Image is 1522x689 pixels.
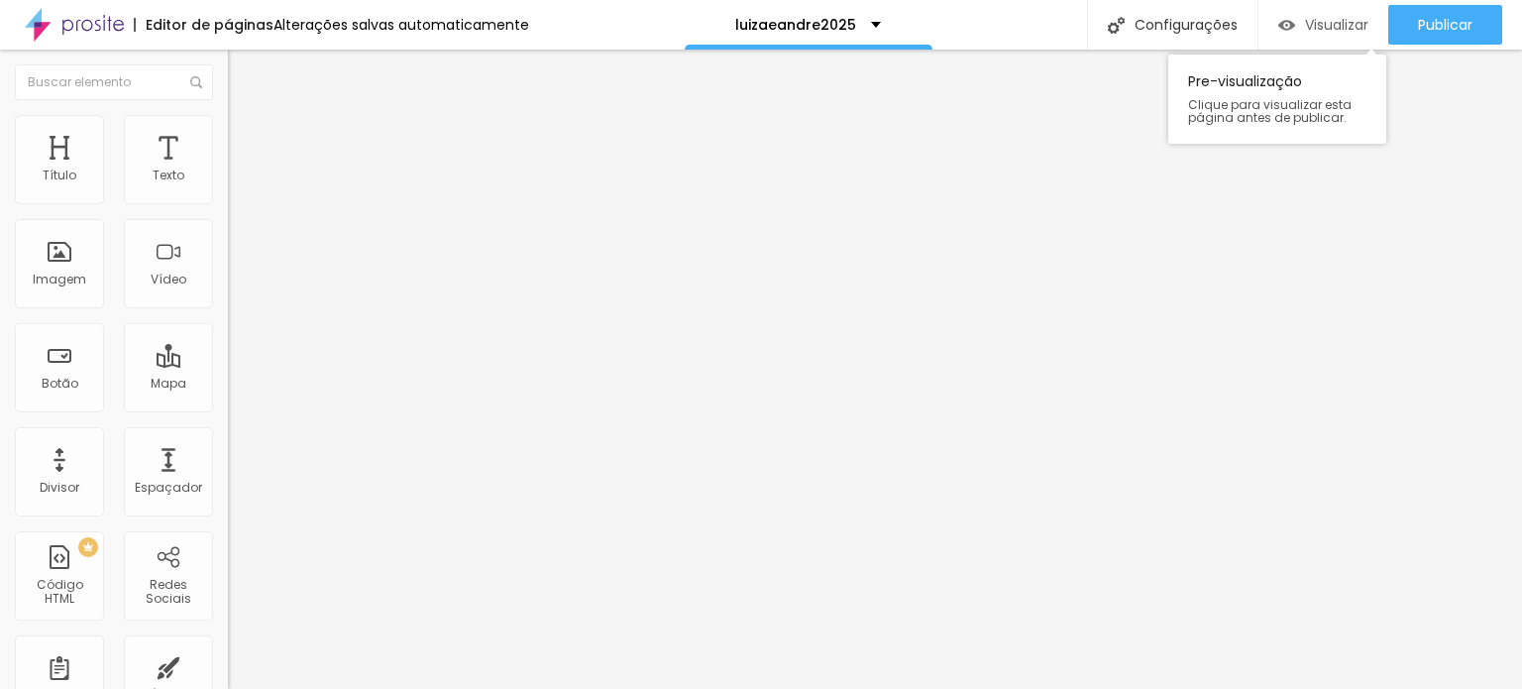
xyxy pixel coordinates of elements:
div: Alterações salvas automaticamente [273,18,529,32]
div: Texto [153,169,184,182]
iframe: Editor [228,50,1522,689]
div: Redes Sociais [129,578,207,607]
div: Imagem [33,273,86,287]
button: Visualizar [1258,5,1388,45]
div: Pre-visualização [1168,55,1386,144]
span: Visualizar [1305,17,1368,33]
img: view-1.svg [1278,17,1295,34]
div: Botão [42,377,78,391]
div: Mapa [151,377,186,391]
div: Vídeo [151,273,186,287]
input: Buscar elemento [15,64,213,100]
button: Publicar [1388,5,1502,45]
div: Divisor [40,481,79,495]
div: Título [43,169,76,182]
img: Icone [1108,17,1125,34]
div: Editor de páginas [134,18,273,32]
img: Icone [190,76,202,88]
span: Publicar [1418,17,1472,33]
div: Espaçador [135,481,202,495]
span: Clique para visualizar esta página antes de publicar. [1188,98,1366,124]
p: luizaeandre2025 [735,18,856,32]
div: Código HTML [20,578,98,607]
